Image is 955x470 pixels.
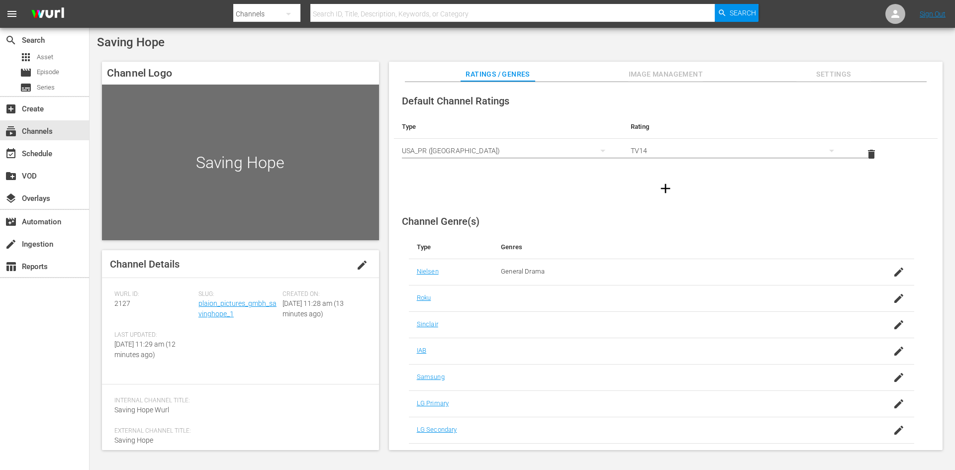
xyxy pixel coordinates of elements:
[114,340,176,359] span: [DATE] 11:29 am (12 minutes ago)
[631,137,844,165] div: TV14
[417,320,438,328] a: Sinclair
[102,85,379,240] div: Saving Hope
[5,216,17,228] span: Automation
[102,62,379,85] h4: Channel Logo
[114,397,362,405] span: Internal Channel Title:
[114,290,193,298] span: Wurl ID:
[37,83,55,93] span: Series
[350,253,374,277] button: edit
[114,331,193,339] span: Last Updated:
[493,235,858,259] th: Genres
[5,170,17,182] span: VOD
[97,35,165,49] span: Saving Hope
[417,373,445,380] a: Samsung
[5,34,17,46] span: Search
[417,268,439,275] a: Nielsen
[198,299,277,318] a: plaion_pictures_gmbh_savinghope_1
[730,4,756,22] span: Search
[5,148,17,160] span: Schedule
[20,67,32,79] span: Episode
[5,261,17,273] span: Reports
[402,137,615,165] div: USA_PR ([GEOGRAPHIC_DATA])
[417,426,457,433] a: LG Secondary
[796,68,871,81] span: Settings
[394,115,938,170] table: simple table
[37,67,59,77] span: Episode
[5,192,17,204] span: Overlays
[6,8,18,20] span: menu
[24,2,72,26] img: ans4CAIJ8jUAAAAAAAAAAAAAAAAAAAAAAAAgQb4GAAAAAAAAAAAAAAAAAAAAAAAAJMjXAAAAAAAAAAAAAAAAAAAAAAAAgAT5G...
[356,259,368,271] span: edit
[402,95,509,107] span: Default Channel Ratings
[198,290,278,298] span: Slug:
[623,115,852,139] th: Rating
[5,125,17,137] span: Channels
[402,215,479,227] span: Channel Genre(s)
[920,10,946,18] a: Sign Out
[859,142,883,166] button: delete
[114,436,153,444] span: Saving Hope
[715,4,759,22] button: Search
[283,290,362,298] span: Created On:
[394,115,623,139] th: Type
[461,68,535,81] span: Ratings / Genres
[417,399,449,407] a: LG Primary
[5,103,17,115] span: Create
[283,299,344,318] span: [DATE] 11:28 am (13 minutes ago)
[417,294,431,301] a: Roku
[114,406,169,414] span: Saving Hope Wurl
[409,235,493,259] th: Type
[110,258,180,270] span: Channel Details
[20,51,32,63] span: Asset
[37,52,53,62] span: Asset
[20,82,32,94] span: Series
[417,347,426,354] a: IAB
[865,148,877,160] span: delete
[114,427,362,435] span: External Channel Title:
[114,299,130,307] span: 2127
[5,238,17,250] span: Ingestion
[628,68,703,81] span: Image Management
